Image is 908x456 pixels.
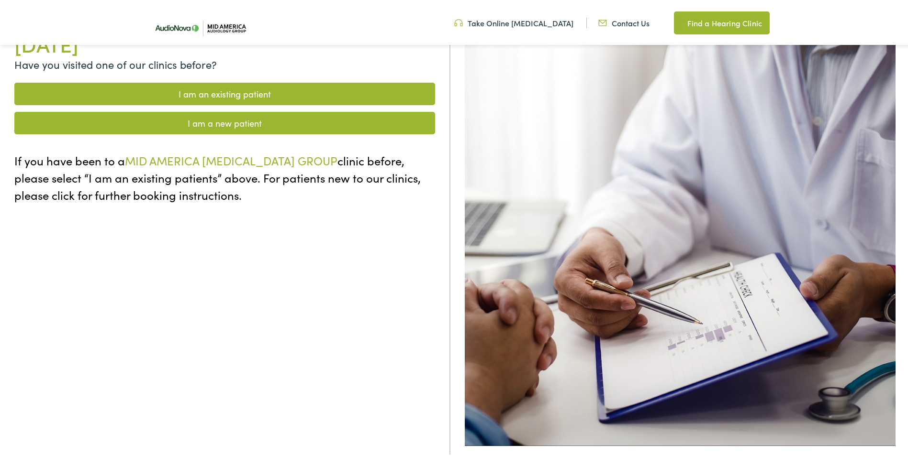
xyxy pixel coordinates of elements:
a: Contact Us [598,16,650,26]
a: Find a Hearing Clinic [674,10,770,33]
a: I am a new patient [14,110,435,132]
p: If you have been to a clinic before, please select “I am an existing patients” above. For patient... [14,150,435,202]
img: utility icon [674,15,683,27]
img: Abstract blur image potentially serving as a placeholder or background. [465,18,896,444]
a: Take Online [MEDICAL_DATA] [454,16,573,26]
a: I am an existing patient [14,81,435,103]
img: utility icon [598,16,607,26]
span: MID AMERICA [MEDICAL_DATA] GROUP [125,151,337,166]
p: Have you visited one of our clinics before? [14,54,435,70]
img: utility icon [454,16,463,26]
